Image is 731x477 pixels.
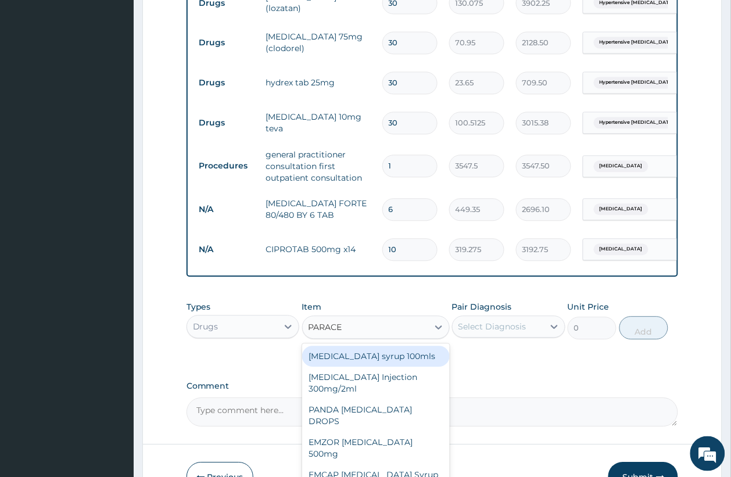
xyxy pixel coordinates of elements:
td: [MEDICAL_DATA] 75mg (clodorel) [260,26,377,60]
div: EMZOR [MEDICAL_DATA] 500mg [302,432,450,465]
span: Hypertensive [MEDICAL_DATA] [594,77,680,89]
img: d_794563401_company_1708531726252_794563401 [21,58,47,87]
td: hydrex tab 25mg [260,71,377,95]
div: PANDA [MEDICAL_DATA] DROPS [302,400,450,432]
label: Pair Diagnosis [452,302,512,313]
td: [MEDICAL_DATA] FORTE 80/480 BY 6 TAB [260,192,377,227]
span: Hypertensive [MEDICAL_DATA] [594,37,680,49]
td: Drugs [193,33,260,54]
label: Unit Price [568,302,610,313]
td: N/A [193,199,260,221]
span: Hypertensive [MEDICAL_DATA] [594,117,680,129]
label: Types [187,303,211,313]
span: [MEDICAL_DATA] [594,161,648,173]
div: [MEDICAL_DATA] Injection 300mg/2ml [302,367,450,400]
textarea: Type your message and hit 'Enter' [6,317,221,358]
div: [MEDICAL_DATA] syrup 100mls [302,346,450,367]
span: We're online! [67,146,160,264]
td: Procedures [193,156,260,177]
div: Chat with us now [60,65,195,80]
td: [MEDICAL_DATA] 10mg teva [260,106,377,141]
span: [MEDICAL_DATA] [594,244,648,256]
div: Minimize live chat window [191,6,218,34]
td: general practitioner consultation first outpatient consultation [260,144,377,190]
div: Drugs [193,321,218,333]
label: Comment [187,382,679,392]
td: Drugs [193,113,260,134]
span: [MEDICAL_DATA] [594,204,648,216]
label: Item [302,302,322,313]
td: Drugs [193,73,260,94]
div: Select Diagnosis [458,321,526,333]
td: N/A [193,239,260,261]
td: CIPROTAB 500mg x14 [260,238,377,261]
button: Add [619,317,669,340]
